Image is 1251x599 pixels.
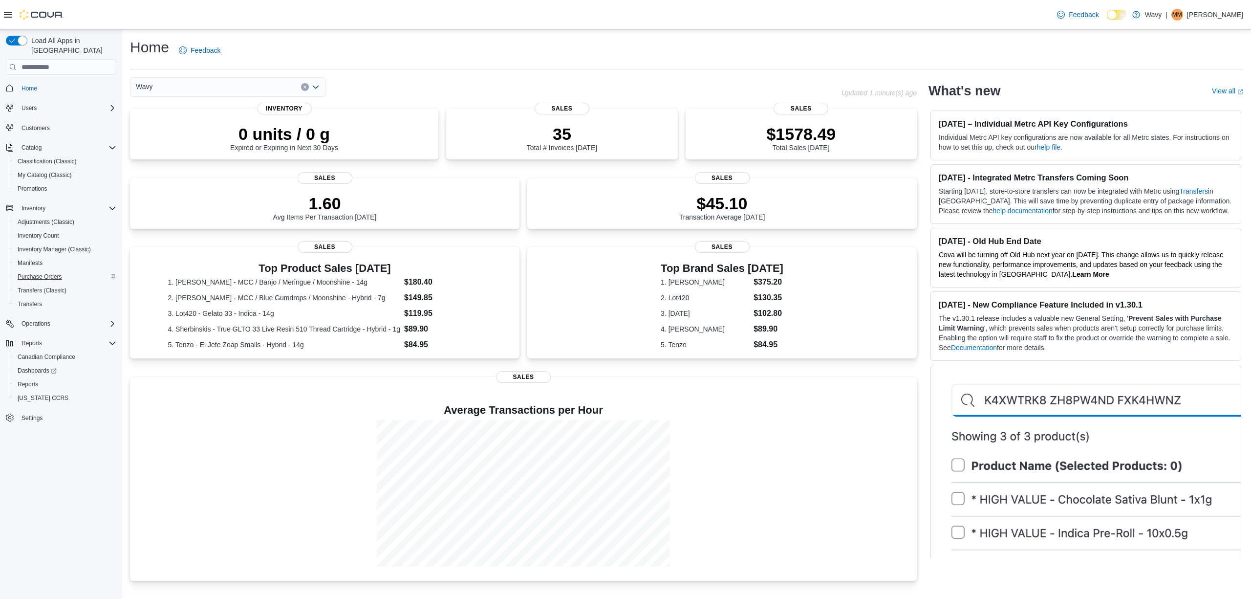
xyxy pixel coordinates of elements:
h4: Average Transactions per Hour [138,404,909,416]
dd: $180.40 [404,276,481,288]
span: Dashboards [18,367,57,375]
span: Classification (Classic) [14,155,116,167]
dt: 2. Lot420 [661,293,750,303]
a: Dashboards [14,365,61,377]
button: Operations [18,318,54,330]
button: Clear input [301,83,309,91]
span: Sales [496,371,551,383]
button: Manifests [10,256,120,270]
span: Settings [18,412,116,424]
button: Promotions [10,182,120,196]
button: Canadian Compliance [10,350,120,364]
h3: [DATE] – Individual Metrc API Key Configurations [939,119,1233,129]
span: Inventory Count [14,230,116,242]
dt: 4. [PERSON_NAME] [661,324,750,334]
a: My Catalog (Classic) [14,169,76,181]
dd: $102.80 [754,308,783,319]
span: Catalog [18,142,116,154]
a: Inventory Manager (Classic) [14,244,95,255]
span: Manifests [18,259,43,267]
h3: Top Product Sales [DATE] [168,263,482,274]
span: Home [18,82,116,94]
dt: 4. Sherbinskis - True GLTO 33 Live Resin 510 Thread Cartridge - Hybrid - 1g [168,324,400,334]
a: Manifests [14,257,46,269]
h1: Home [130,38,169,57]
strong: Prevent Sales with Purchase Limit Warning [939,314,1222,332]
span: MM [1172,9,1182,21]
span: Operations [18,318,116,330]
dd: $375.20 [754,276,783,288]
div: Total # Invoices [DATE] [527,124,597,152]
p: [PERSON_NAME] [1187,9,1243,21]
dt: 1. [PERSON_NAME] - MCC / Banjo / Meringue / Moonshine - 14g [168,277,400,287]
span: Feedback [191,45,220,55]
p: 1.60 [273,194,377,213]
span: Sales [774,103,828,114]
p: $45.10 [679,194,765,213]
button: Reports [18,337,46,349]
dd: $89.90 [404,323,481,335]
p: $1578.49 [766,124,836,144]
a: Transfers [1179,187,1208,195]
span: Home [22,85,37,92]
a: Canadian Compliance [14,351,79,363]
dd: $84.95 [404,339,481,351]
span: Sales [695,172,750,184]
img: Cova [20,10,64,20]
span: Manifests [14,257,116,269]
p: The v1.30.1 release includes a valuable new General Setting, ' ', which prevents sales when produ... [939,313,1233,353]
span: Sales [298,172,352,184]
p: Wavy [1145,9,1162,21]
span: Purchase Orders [18,273,62,281]
a: Transfers [14,298,46,310]
button: Transfers [10,297,120,311]
dt: 1. [PERSON_NAME] [661,277,750,287]
button: Settings [2,411,120,425]
span: Inventory [22,204,45,212]
a: Dashboards [10,364,120,377]
button: Reports [2,336,120,350]
span: Transfers (Classic) [14,285,116,296]
a: Customers [18,122,54,134]
span: Canadian Compliance [18,353,75,361]
span: My Catalog (Classic) [18,171,72,179]
button: Transfers (Classic) [10,284,120,297]
span: [US_STATE] CCRS [18,394,68,402]
h2: What's new [928,83,1000,99]
a: Feedback [1053,5,1102,24]
button: Users [18,102,41,114]
button: [US_STATE] CCRS [10,391,120,405]
button: Customers [2,121,120,135]
h3: [DATE] - Integrated Metrc Transfers Coming Soon [939,173,1233,182]
span: Washington CCRS [14,392,116,404]
a: help documentation [993,207,1053,215]
span: Reports [18,380,38,388]
span: Promotions [18,185,47,193]
dt: 2. [PERSON_NAME] - MCC / Blue Gumdrops / Moonshine - Hybrid - 7g [168,293,400,303]
span: Cova will be turning off Old Hub next year on [DATE]. This change allows us to quickly release ne... [939,251,1224,278]
a: Classification (Classic) [14,155,81,167]
div: Expired or Expiring in Next 30 Days [230,124,338,152]
a: help file [1037,143,1060,151]
h3: [DATE] - Old Hub End Date [939,236,1233,246]
button: My Catalog (Classic) [10,168,120,182]
a: View allExternal link [1212,87,1243,95]
span: Reports [22,339,42,347]
a: Learn More [1072,270,1109,278]
a: [US_STATE] CCRS [14,392,72,404]
dd: $119.95 [404,308,481,319]
p: Starting [DATE], store-to-store transfers can now be integrated with Metrc using in [GEOGRAPHIC_D... [939,186,1233,216]
span: Reports [18,337,116,349]
span: Transfers [18,300,42,308]
span: Customers [18,122,116,134]
button: Open list of options [312,83,320,91]
span: Catalog [22,144,42,152]
span: Users [18,102,116,114]
button: Reports [10,377,120,391]
dt: 3. [DATE] [661,309,750,318]
span: Sales [695,241,750,253]
span: Operations [22,320,50,328]
p: 0 units / 0 g [230,124,338,144]
a: Feedback [175,41,224,60]
button: Operations [2,317,120,331]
